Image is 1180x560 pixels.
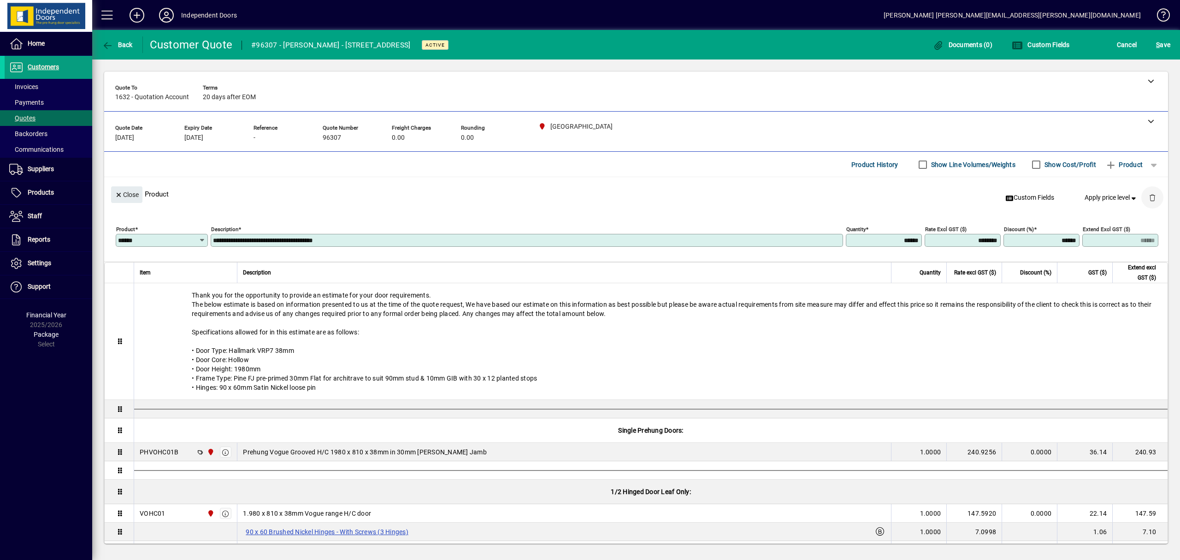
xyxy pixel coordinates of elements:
button: Back [100,36,135,53]
span: Christchurch [205,447,215,457]
a: Payments [5,95,92,110]
button: Custom Fields [1009,36,1072,53]
span: Invoices [9,83,38,90]
span: 96307 [323,134,341,142]
span: Apply price level [1085,193,1138,203]
a: Knowledge Base [1150,2,1168,32]
span: Discount (%) [1020,268,1051,278]
span: GST ($) [1088,268,1107,278]
span: Item [140,268,151,278]
mat-label: Product [116,226,135,232]
app-page-header-button: Close [109,190,145,198]
span: Extend excl GST ($) [1118,262,1156,283]
span: Quantity [920,268,941,278]
span: Products [28,189,54,196]
span: Custom Fields [1005,193,1054,203]
span: Description [243,268,271,278]
div: 147.5920 [952,509,996,518]
span: 0.00 [392,134,405,142]
span: Active [425,42,445,48]
a: Backorders [5,126,92,142]
span: Home [28,40,45,47]
span: Customers [28,63,59,71]
div: [PERSON_NAME] [PERSON_NAME][EMAIL_ADDRESS][PERSON_NAME][DOMAIN_NAME] [884,8,1141,23]
span: 1.0000 [920,447,941,457]
button: Cancel [1115,36,1139,53]
div: Independent Doors [181,8,237,23]
app-page-header-button: Back [92,36,143,53]
span: Package [34,331,59,338]
label: Show Cost/Profit [1043,160,1096,169]
div: 1/2 Hinged Door Leaf Only: [134,480,1168,504]
td: 22.14 [1057,504,1112,523]
a: Home [5,32,92,55]
button: Custom Fields [1002,190,1058,206]
label: Show Line Volumes/Weights [929,160,1015,169]
span: Settings [28,259,51,267]
a: Settings [5,252,92,275]
span: 1.0000 [920,509,941,518]
span: Close [115,187,139,203]
a: Support [5,275,92,298]
button: Save [1154,36,1173,53]
div: VOHC01 [140,509,165,518]
span: Financial Year [26,311,66,319]
mat-label: Description [211,226,238,232]
td: 0.0000 [1002,443,1057,461]
span: [DATE] [184,134,203,142]
td: 1.50 [1057,541,1112,560]
span: Prehung Vogue Grooved H/C 1980 x 810 x 38mm in 30mm [PERSON_NAME] Jamb [243,447,487,457]
button: Add [122,7,152,24]
a: Suppliers [5,158,92,181]
td: 7.10 [1112,523,1168,541]
span: Staff [28,212,42,220]
div: Thank you for the opportunity to provide an estimate for your door requirements. The below estima... [134,283,1168,399]
mat-label: Extend excl GST ($) [1083,226,1130,232]
span: Christchurch [205,508,215,518]
td: 240.93 [1112,443,1168,461]
span: Support [28,283,51,290]
a: Invoices [5,79,92,95]
button: Documents (0) [930,36,995,53]
button: Delete [1141,186,1163,209]
span: Product History [851,157,898,172]
a: Reports [5,228,92,251]
span: Reports [28,236,50,243]
a: Communications [5,142,92,157]
td: 1.06 [1057,523,1112,541]
td: 36.14 [1057,443,1112,461]
label: 90 x 60 Brushed Nickel Hinges - With Screws (3 Hinges) [243,526,411,537]
button: Close [111,186,142,203]
button: Product History [848,156,902,173]
button: Profile [152,7,181,24]
div: Customer Quote [150,37,233,52]
span: Cancel [1117,37,1137,52]
button: Product [1101,156,1147,173]
mat-label: Discount (%) [1004,226,1034,232]
span: Suppliers [28,165,54,173]
span: Quotes [9,114,35,122]
mat-label: Quantity [846,226,866,232]
span: [DATE] [115,134,134,142]
div: #96307 - [PERSON_NAME] - [STREET_ADDRESS] [251,38,410,53]
div: PHVOHC01B [140,447,178,457]
span: 0.00 [461,134,474,142]
span: S [1156,41,1160,48]
span: 1.0000 [920,527,941,536]
span: Communications [9,146,64,153]
td: 10.00 [1112,541,1168,560]
span: Rate excl GST ($) [954,268,996,278]
span: Custom Fields [1012,41,1070,48]
a: Quotes [5,110,92,126]
button: Apply price level [1081,190,1142,206]
a: Products [5,181,92,204]
td: 0.0000 [1002,504,1057,523]
span: Product [1105,157,1143,172]
div: 240.9256 [952,447,996,457]
span: - [254,134,255,142]
app-page-header-button: Delete [1141,193,1163,202]
td: 0.0000 [1002,541,1057,560]
span: 1.980 x 810 x 38mm Vogue range H/C door [243,509,371,518]
mat-label: Rate excl GST ($) [925,226,967,232]
div: 7.0998 [952,527,996,536]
